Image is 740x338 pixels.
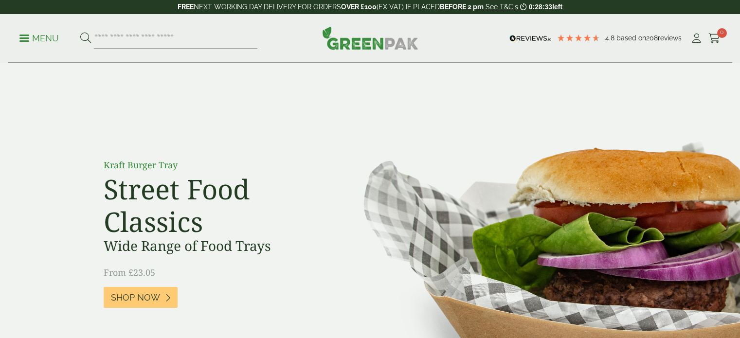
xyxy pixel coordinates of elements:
[708,34,721,43] i: Cart
[440,3,484,11] strong: BEFORE 2 pm
[19,33,59,44] p: Menu
[509,35,552,42] img: REVIEWS.io
[557,34,600,42] div: 4.79 Stars
[104,173,323,238] h2: Street Food Classics
[486,3,518,11] a: See T&C's
[104,267,155,278] span: From £23.05
[552,3,562,11] span: left
[111,292,160,303] span: Shop Now
[341,3,377,11] strong: OVER £100
[19,33,59,42] a: Menu
[717,28,727,38] span: 0
[658,34,682,42] span: reviews
[616,34,646,42] span: Based on
[104,238,323,254] h3: Wide Range of Food Trays
[322,26,418,50] img: GreenPak Supplies
[690,34,703,43] i: My Account
[178,3,194,11] strong: FREE
[646,34,658,42] span: 208
[104,287,178,308] a: Shop Now
[605,34,616,42] span: 4.8
[529,3,552,11] span: 0:28:33
[104,159,323,172] p: Kraft Burger Tray
[708,31,721,46] a: 0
